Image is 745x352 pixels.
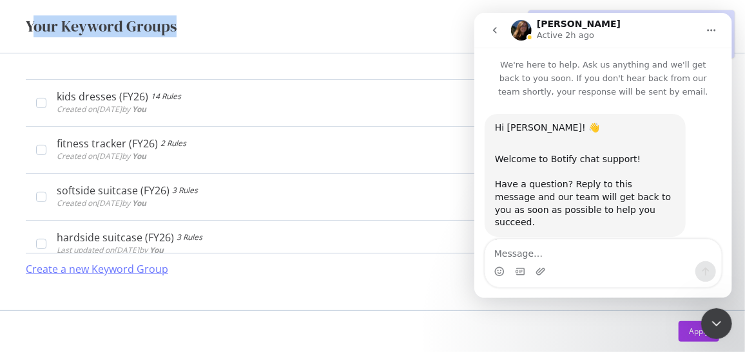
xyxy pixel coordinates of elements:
[57,137,158,150] div: fitness tracker (FY26)
[26,254,168,284] button: Create a new Keyword Group
[26,262,168,277] div: Create a new Keyword Group
[57,198,146,208] span: Created on [DATE] by
[132,104,146,115] b: You
[177,231,202,244] div: 3 Rules
[474,13,732,298] iframe: Intercom live chat
[57,90,148,103] div: kids dresses (FY26)
[132,198,146,208] b: You
[26,15,177,37] div: Your Keyword Groups
[689,326,709,337] div: Apply
[57,184,169,197] div: softside suitcase (FY26)
[57,245,164,255] span: Last updated on [DATE] by
[160,137,186,150] div: 2 Rules
[57,151,146,162] span: Created on [DATE] by
[701,308,732,339] iframe: Intercom live chat
[132,151,146,162] b: You
[172,184,198,197] div: 3 Rules
[150,245,164,255] b: You
[57,104,146,115] span: Created on [DATE] by
[679,321,719,342] button: Apply
[57,231,174,244] div: hardside suitcase (FY26)
[151,90,181,103] div: 14 Rules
